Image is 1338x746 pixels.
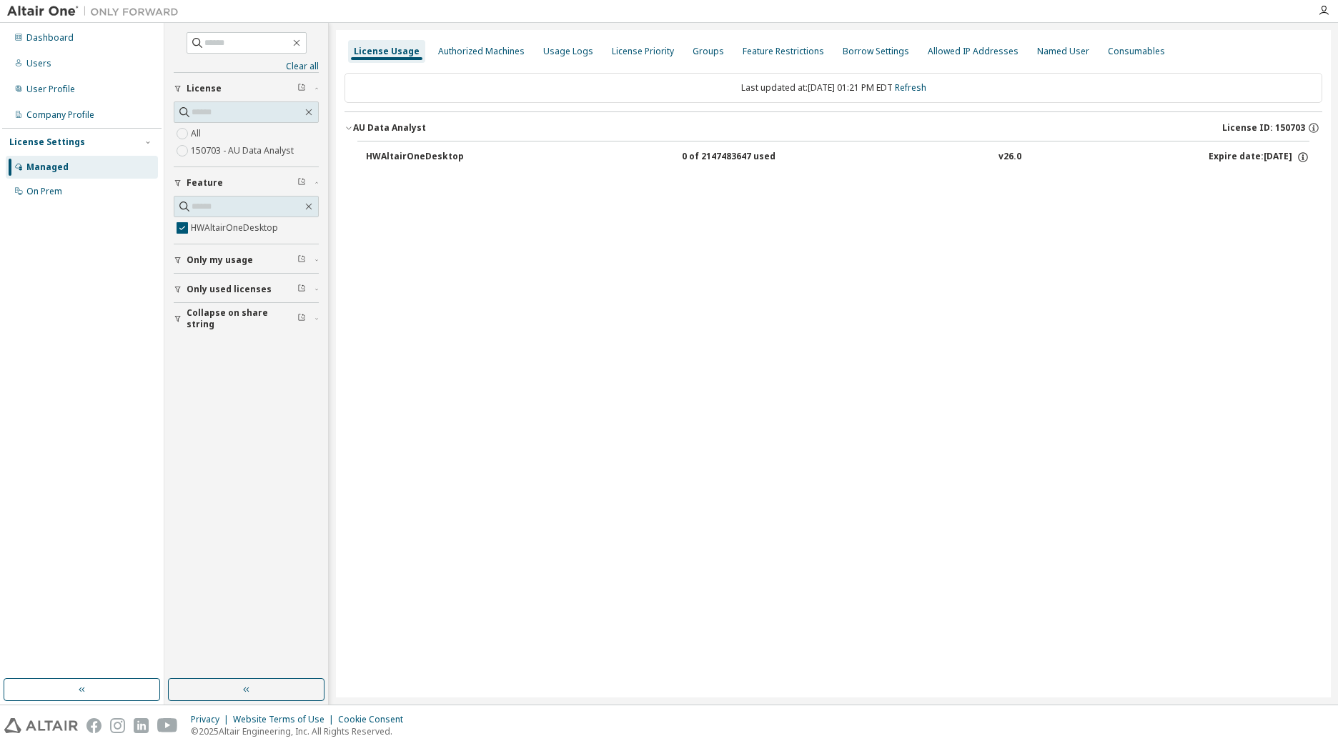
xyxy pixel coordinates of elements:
div: Dashboard [26,32,74,44]
p: © 2025 Altair Engineering, Inc. All Rights Reserved. [191,725,412,737]
div: 0 of 2147483647 used [682,151,811,164]
div: User Profile [26,84,75,95]
div: On Prem [26,186,62,197]
a: Clear all [174,61,319,72]
div: v26.0 [998,151,1021,164]
span: Clear filter [297,177,306,189]
button: HWAltairOneDesktop0 of 2147483647 usedv26.0Expire date:[DATE] [366,141,1309,173]
img: altair_logo.svg [4,718,78,733]
img: youtube.svg [157,718,178,733]
button: AU Data AnalystLicense ID: 150703 [345,112,1322,144]
span: Collapse on share string [187,307,297,330]
span: Only used licenses [187,284,272,295]
span: Clear filter [297,313,306,324]
div: HWAltairOneDesktop [366,151,495,164]
button: License [174,73,319,104]
label: All [191,125,204,142]
button: Feature [174,167,319,199]
div: License Usage [354,46,420,57]
span: Feature [187,177,223,189]
div: Users [26,58,51,69]
div: Website Terms of Use [233,714,338,725]
div: Consumables [1108,46,1165,57]
div: Managed [26,161,69,173]
div: Authorized Machines [438,46,525,57]
span: Clear filter [297,284,306,295]
span: Clear filter [297,83,306,94]
span: Clear filter [297,254,306,266]
img: instagram.svg [110,718,125,733]
label: 150703 - AU Data Analyst [191,142,297,159]
div: Named User [1037,46,1089,57]
button: Collapse on share string [174,303,319,334]
div: Company Profile [26,109,94,121]
div: Last updated at: [DATE] 01:21 PM EDT [345,73,1322,103]
img: facebook.svg [86,718,101,733]
span: License [187,83,222,94]
div: Groups [693,46,724,57]
div: Usage Logs [543,46,593,57]
label: HWAltairOneDesktop [191,219,281,237]
div: License Priority [612,46,674,57]
img: linkedin.svg [134,718,149,733]
button: Only used licenses [174,274,319,305]
span: Only my usage [187,254,253,266]
a: Refresh [895,81,926,94]
div: Privacy [191,714,233,725]
div: AU Data Analyst [353,122,426,134]
img: Altair One [7,4,186,19]
button: Only my usage [174,244,319,276]
span: License ID: 150703 [1222,122,1305,134]
div: Borrow Settings [843,46,909,57]
div: Cookie Consent [338,714,412,725]
div: Expire date: [DATE] [1209,151,1309,164]
div: Allowed IP Addresses [928,46,1019,57]
div: License Settings [9,136,85,148]
div: Feature Restrictions [743,46,824,57]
